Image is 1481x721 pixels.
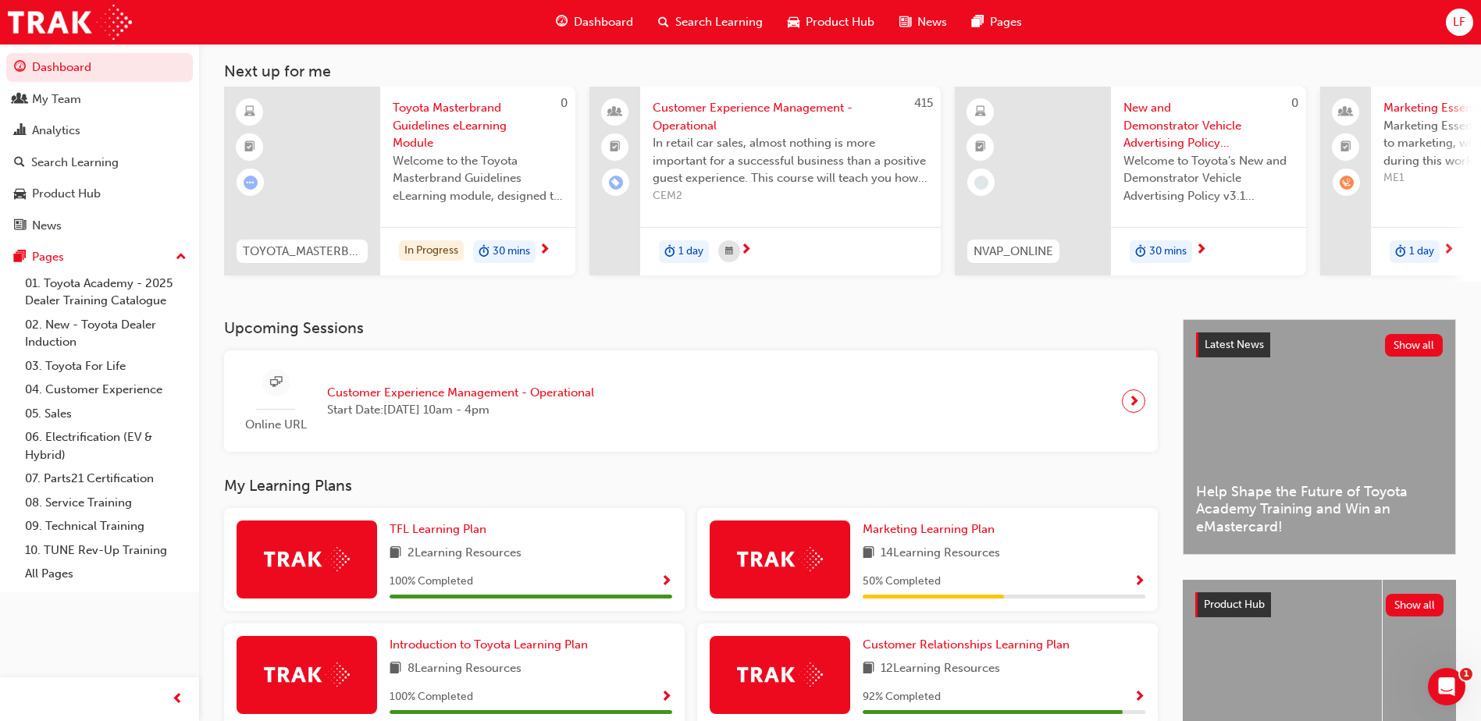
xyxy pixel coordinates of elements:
[806,13,874,31] span: Product Hub
[1446,9,1473,36] button: LF
[6,211,193,240] a: News
[1135,242,1146,262] span: duration-icon
[1385,334,1444,357] button: Show all
[14,124,26,138] span: chart-icon
[1123,99,1294,152] span: New and Demonstrator Vehicle Advertising Policy (NVAP) – eLearning
[31,154,119,172] div: Search Learning
[270,373,282,392] span: sessionType_ONLINE_URL-icon
[737,662,823,687] img: Trak
[32,122,80,140] div: Analytics
[660,572,672,591] button: Show Progress
[543,6,646,38] a: guage-iconDashboard
[574,13,633,31] span: Dashboard
[974,243,1053,261] span: NVAP_ONLINE
[1196,332,1443,357] a: Latest NewsShow all
[725,242,733,261] span: calendar-icon
[243,243,361,261] span: TOYOTA_MASTERBRAND_EL
[775,6,887,38] a: car-iconProduct Hub
[863,544,874,563] span: book-icon
[19,562,193,586] a: All Pages
[237,416,315,434] span: Online URL
[19,378,193,402] a: 04. Customer Experience
[609,176,623,190] span: learningRecordVerb_ENROLL-icon
[14,156,25,170] span: search-icon
[1134,572,1145,591] button: Show Progress
[390,688,473,706] span: 100 % Completed
[863,659,874,679] span: book-icon
[589,87,941,275] a: 415Customer Experience Management - OperationalIn retail car sales, almost nothing is more import...
[224,87,575,275] a: 0TOYOTA_MASTERBRAND_ELToyota Masterbrand Guidelines eLearning ModuleWelcome to the Toyota Masterb...
[610,137,621,158] span: booktick-icon
[660,575,672,589] span: Show Progress
[653,187,928,205] span: CEM2
[675,13,763,31] span: Search Learning
[493,243,530,261] span: 30 mins
[19,467,193,491] a: 07. Parts21 Certification
[224,319,1158,337] h3: Upcoming Sessions
[1149,243,1187,261] span: 30 mins
[1134,691,1145,705] span: Show Progress
[19,425,193,467] a: 06. Electrification (EV & Hybrid)
[678,243,703,261] span: 1 day
[1428,668,1465,705] iframe: Intercom live chat
[393,99,563,152] span: Toyota Masterbrand Guidelines eLearning Module
[327,401,594,419] span: Start Date: [DATE] 10am - 4pm
[1340,137,1351,158] span: booktick-icon
[653,134,928,187] span: In retail car sales, almost nothing is more important for a successful business than a positive g...
[19,354,193,378] a: 03. Toyota For Life
[863,688,941,706] span: 92 % Completed
[556,12,568,32] span: guage-icon
[390,520,493,538] a: TFL Learning Plan
[539,243,550,257] span: next-icon
[660,691,672,705] span: Show Progress
[1443,243,1454,257] span: next-icon
[863,522,995,536] span: Marketing Learning Plan
[881,544,1000,563] span: 14 Learning Resources
[6,50,193,243] button: DashboardMy TeamAnalyticsSearch LearningProduct HubNews
[881,659,1000,679] span: 12 Learning Resources
[660,687,672,707] button: Show Progress
[244,176,258,190] span: learningRecordVerb_ATTEMPT-icon
[1340,102,1351,123] span: people-icon
[974,176,988,190] span: learningRecordVerb_NONE-icon
[327,384,594,402] span: Customer Experience Management - Operational
[390,522,486,536] span: TFL Learning Plan
[863,520,1001,538] a: Marketing Learning Plan
[737,547,823,571] img: Trak
[1409,243,1434,261] span: 1 day
[1134,575,1145,589] span: Show Progress
[408,544,522,563] span: 2 Learning Resources
[955,87,1306,275] a: 0NVAP_ONLINENew and Demonstrator Vehicle Advertising Policy (NVAP) – eLearningWelcome to Toyota’s...
[244,102,255,123] span: learningResourceType_ELEARNING-icon
[972,12,984,32] span: pages-icon
[14,219,26,233] span: news-icon
[224,477,1158,495] h3: My Learning Plans
[1134,687,1145,707] button: Show Progress
[561,96,568,110] span: 0
[610,102,621,123] span: people-icon
[6,85,193,114] a: My Team
[390,544,401,563] span: book-icon
[6,53,193,82] a: Dashboard
[14,250,26,265] span: pages-icon
[32,185,101,203] div: Product Hub
[887,6,959,38] a: news-iconNews
[1386,594,1444,616] button: Show all
[32,217,62,235] div: News
[1291,96,1298,110] span: 0
[408,659,522,679] span: 8 Learning Resources
[244,137,255,158] span: booktick-icon
[899,12,911,32] span: news-icon
[1128,390,1140,412] span: next-icon
[390,638,588,652] span: Introduction to Toyota Learning Plan
[6,116,193,145] a: Analytics
[390,636,594,654] a: Introduction to Toyota Learning Plan
[32,91,81,108] div: My Team
[1453,13,1465,31] span: LF
[653,99,928,134] span: Customer Experience Management - Operational
[1205,338,1264,351] span: Latest News
[1340,176,1354,190] span: learningRecordVerb_WAITLIST-icon
[1183,319,1456,555] a: Latest NewsShow allHelp Shape the Future of Toyota Academy Training and Win an eMastercard!
[14,61,26,75] span: guage-icon
[646,6,775,38] a: search-iconSearch Learning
